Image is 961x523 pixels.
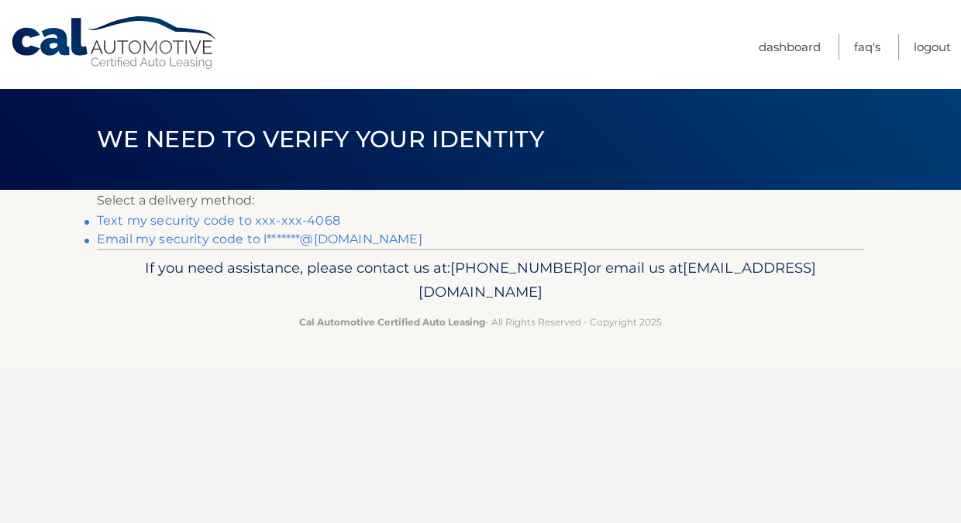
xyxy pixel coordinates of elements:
a: Email my security code to l*******@[DOMAIN_NAME] [97,232,422,246]
a: Text my security code to xxx-xxx-4068 [97,213,340,228]
strong: Cal Automotive Certified Auto Leasing [299,316,485,328]
a: FAQ's [854,34,880,60]
p: If you need assistance, please contact us at: or email us at [107,256,854,305]
p: Select a delivery method: [97,190,864,212]
a: Logout [914,34,951,60]
span: [PHONE_NUMBER] [450,259,587,277]
a: Dashboard [759,34,821,60]
span: We need to verify your identity [97,125,544,153]
a: Cal Automotive [10,15,219,71]
p: - All Rights Reserved - Copyright 2025 [107,314,854,330]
